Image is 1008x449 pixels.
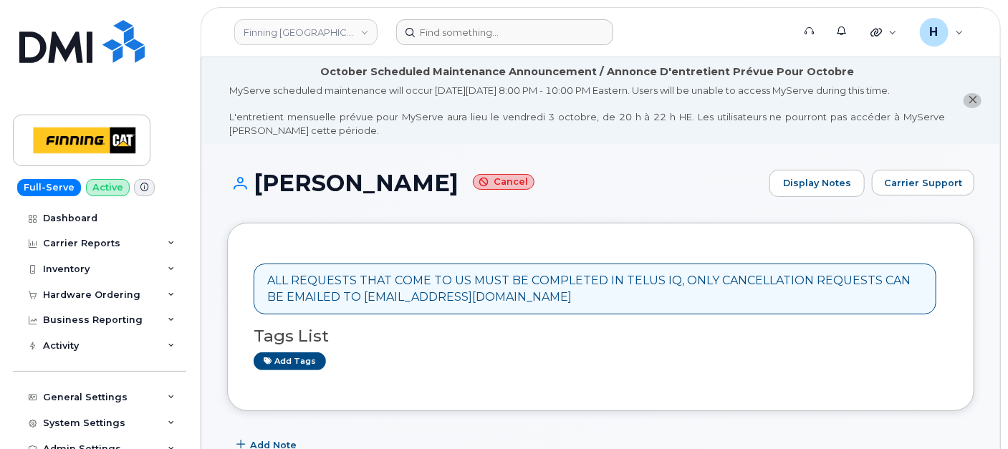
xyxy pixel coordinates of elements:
[769,170,865,197] a: Display Notes
[964,93,981,108] button: close notification
[267,273,923,306] div: ALL REQUESTS THAT COME TO US MUST BE COMPLETED IN TELUS IQ, ONLY CANCELLATION REQUESTS CAN BE EMA...
[320,64,854,79] div: October Scheduled Maintenance Announcement / Annonce D'entretient Prévue Pour Octobre
[872,170,974,195] button: Carrier Support
[227,170,762,195] h1: [PERSON_NAME]
[254,327,948,345] h3: Tags List
[884,176,962,190] span: Carrier Support
[229,84,945,137] div: MyServe scheduled maintenance will occur [DATE][DATE] 8:00 PM - 10:00 PM Eastern. Users will be u...
[254,352,326,370] a: Add tags
[473,174,534,190] small: Cancel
